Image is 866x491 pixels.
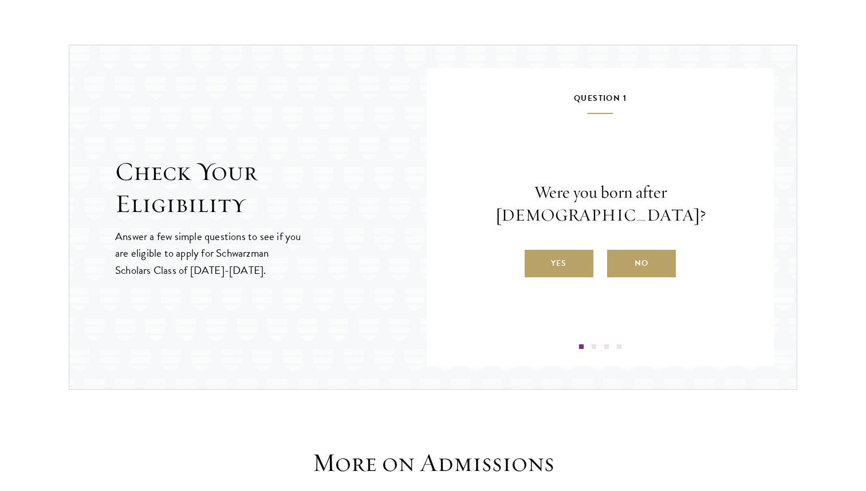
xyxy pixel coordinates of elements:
p: Answer a few simple questions to see if you are eligible to apply for Schwarzman Scholars Class o... [115,228,302,278]
h3: More on Admissions [255,447,611,479]
h5: Question 1 [461,91,739,114]
label: No [607,250,676,277]
h2: Check Your Eligibility [115,156,427,220]
p: Were you born after [DEMOGRAPHIC_DATA]? [461,181,739,227]
label: Yes [525,250,593,277]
